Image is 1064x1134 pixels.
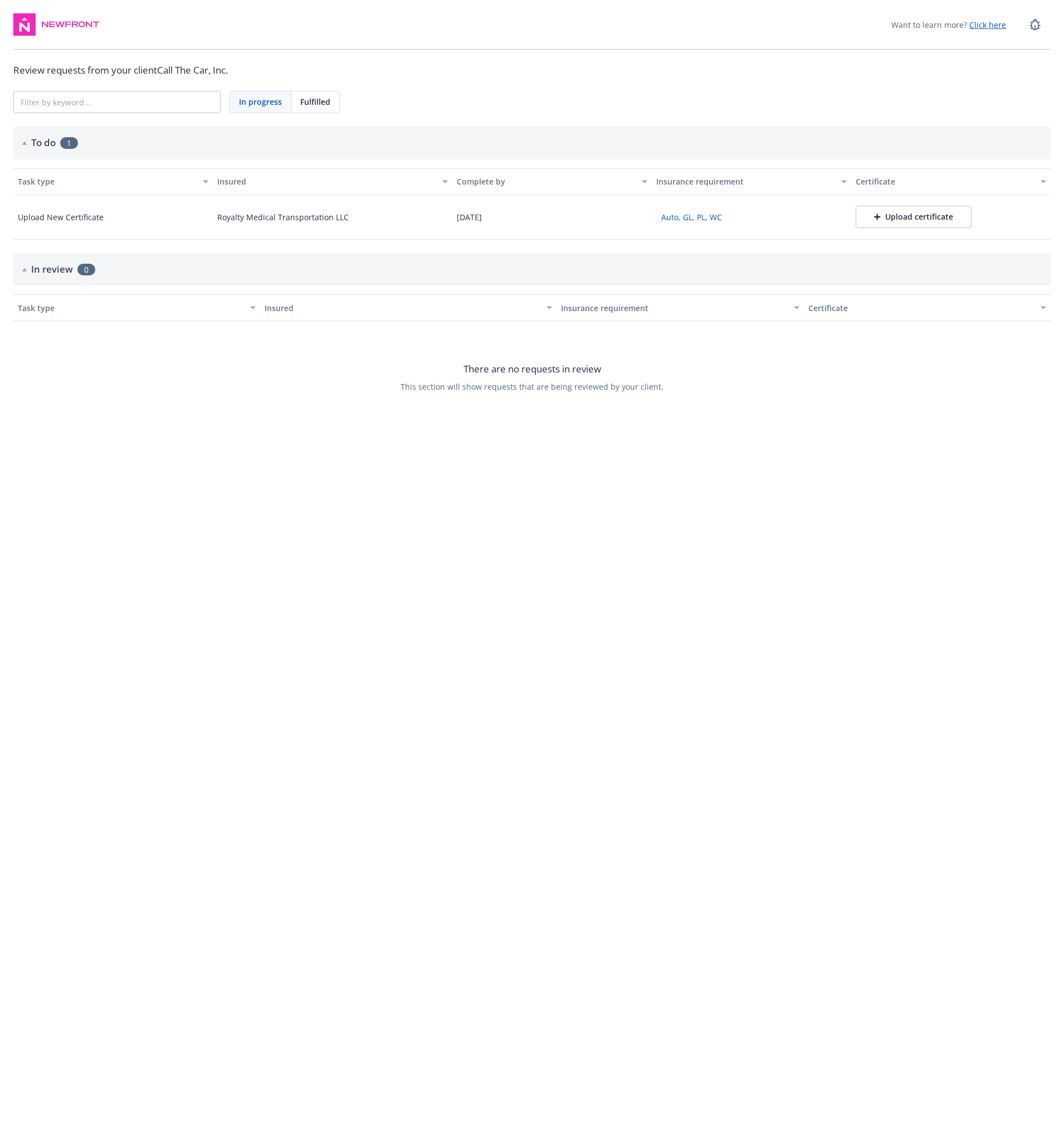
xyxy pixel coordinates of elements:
[60,137,78,149] span: 1
[1024,13,1046,36] a: Report a Bug
[463,362,601,376] span: There are no requests in review
[13,63,1051,77] div: Review requests from your client Call The Car, Inc.
[31,135,56,150] h2: To do
[217,211,349,223] div: Royalty Medical Transportation LLC
[77,264,95,275] span: 0
[851,168,1051,195] button: Certificate
[401,381,663,392] span: This section will show requests that are being reviewed by your client.
[452,168,652,195] button: Complete by
[31,262,73,277] h2: In review
[969,20,1006,30] a: Click here
[874,211,953,222] div: Upload certificate
[265,302,540,314] div: Insured
[13,168,213,195] button: Task type
[14,91,220,113] input: Filter by keyword...
[804,294,1051,321] button: Certificate
[656,176,834,187] div: Insurance requirement
[260,294,557,321] button: Insured
[457,211,482,223] div: [DATE]
[18,302,243,314] div: Task type
[656,209,727,226] button: Auto, GL, PL, WC
[557,294,803,321] button: Insurance requirement
[891,19,1006,31] span: Want to learn more?
[856,176,1034,187] div: Certificate
[18,211,104,223] div: Upload New Certificate
[213,168,452,195] button: Insured
[239,96,282,108] span: In progress
[13,13,36,36] img: navigator-logo.svg
[217,176,436,187] div: Insured
[561,302,787,314] div: Insurance requirement
[18,176,196,187] div: Task type
[856,206,972,228] button: Upload certificate
[13,294,260,321] button: Task type
[300,96,330,108] span: Fulfilled
[652,168,851,195] button: Insurance requirement
[40,19,101,30] img: Newfront Logo
[457,176,635,187] div: Complete by
[808,302,1034,314] div: Certificate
